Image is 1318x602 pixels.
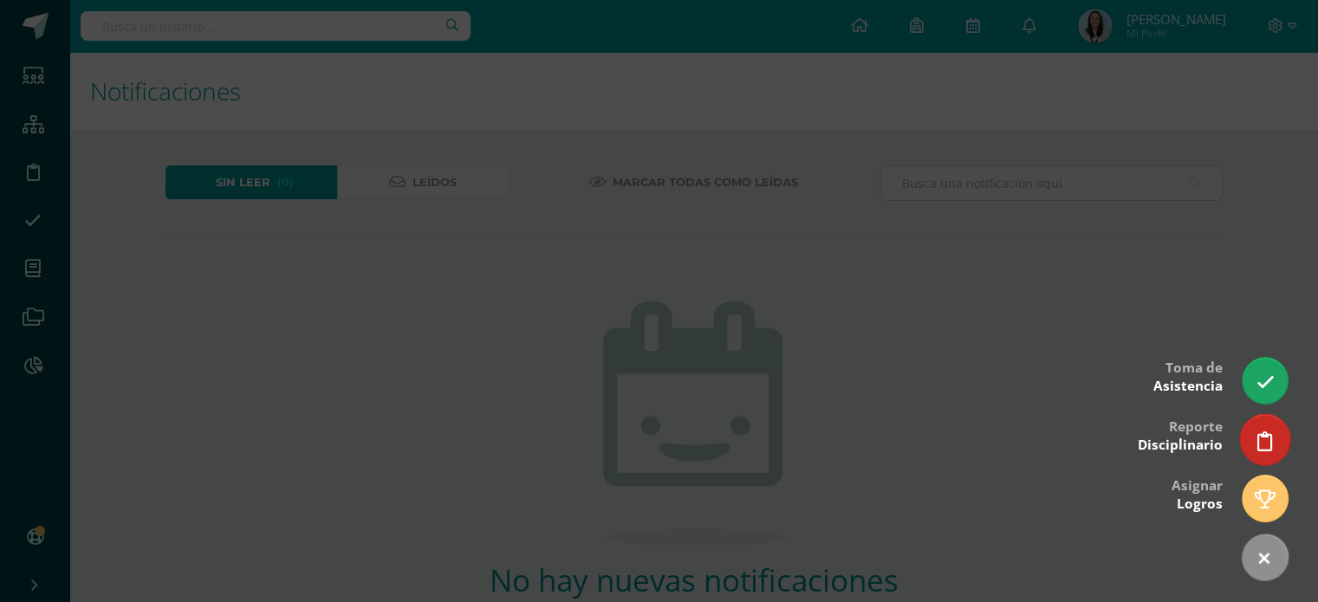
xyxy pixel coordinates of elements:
span: Asistencia [1153,377,1223,395]
div: Asignar [1172,465,1223,521]
span: Logros [1177,495,1223,513]
span: Disciplinario [1138,436,1223,454]
div: Toma de [1153,347,1223,404]
div: Reporte [1138,406,1223,463]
